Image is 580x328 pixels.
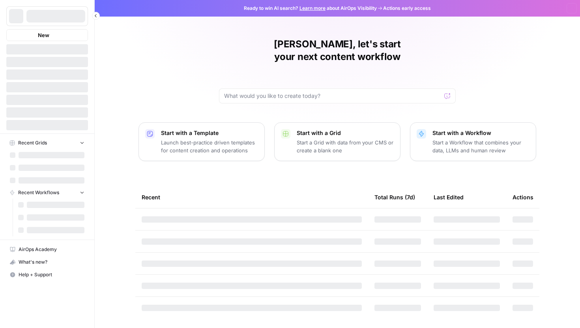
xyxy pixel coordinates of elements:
[18,139,47,146] span: Recent Grids
[6,243,88,256] a: AirOps Academy
[7,256,88,268] div: What's new?
[6,268,88,281] button: Help + Support
[19,271,84,278] span: Help + Support
[161,129,258,137] p: Start with a Template
[299,5,326,11] a: Learn more
[138,122,265,161] button: Start with a TemplateLaunch best-practice driven templates for content creation and operations
[297,129,394,137] p: Start with a Grid
[244,5,377,12] span: Ready to win AI search? about AirOps Visibility
[19,246,84,253] span: AirOps Academy
[38,31,49,39] span: New
[6,187,88,199] button: Recent Workflows
[410,122,536,161] button: Start with a WorkflowStart a Workflow that combines your data, LLMs and human review
[432,139,529,154] p: Start a Workflow that combines your data, LLMs and human review
[6,137,88,149] button: Recent Grids
[383,5,431,12] span: Actions early access
[513,186,533,208] div: Actions
[224,92,441,100] input: What would you like to create today?
[142,186,362,208] div: Recent
[434,186,464,208] div: Last Edited
[6,256,88,268] button: What's new?
[432,129,529,137] p: Start with a Workflow
[374,186,415,208] div: Total Runs (7d)
[161,139,258,154] p: Launch best-practice driven templates for content creation and operations
[18,189,59,196] span: Recent Workflows
[274,122,400,161] button: Start with a GridStart a Grid with data from your CMS or create a blank one
[6,29,88,41] button: New
[219,38,456,63] h1: [PERSON_NAME], let's start your next content workflow
[297,139,394,154] p: Start a Grid with data from your CMS or create a blank one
